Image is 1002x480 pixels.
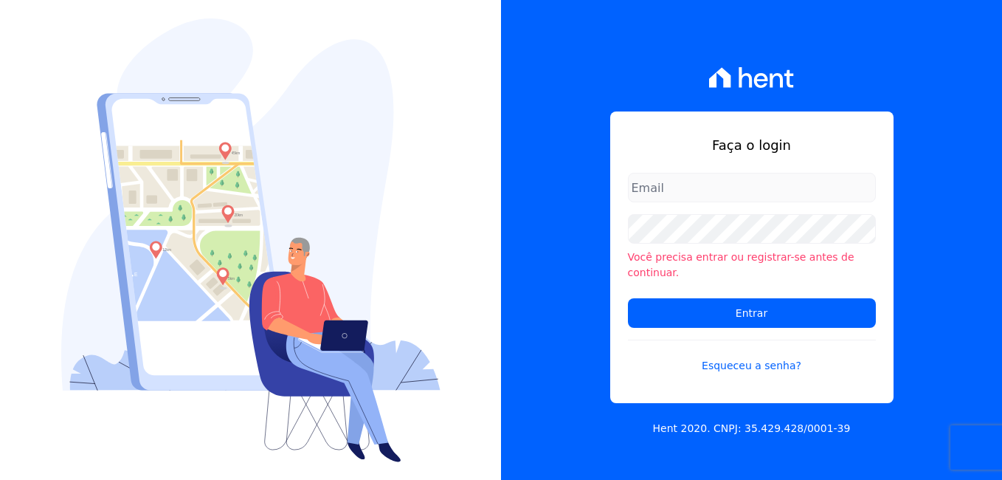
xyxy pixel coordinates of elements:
input: Email [628,173,876,202]
input: Entrar [628,298,876,328]
li: Você precisa entrar ou registrar-se antes de continuar. [628,250,876,281]
a: Esqueceu a senha? [628,340,876,374]
img: Login [61,18,440,462]
h1: Faça o login [628,135,876,155]
p: Hent 2020. CNPJ: 35.429.428/0001-39 [653,421,851,436]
